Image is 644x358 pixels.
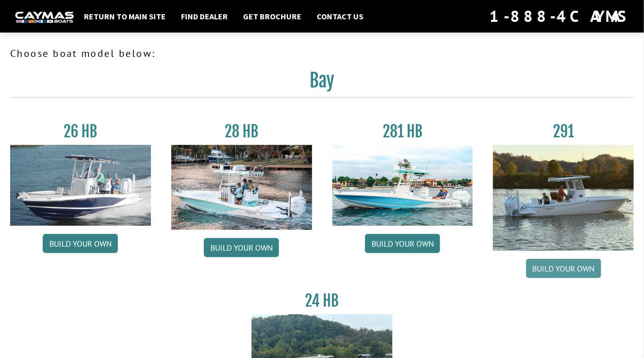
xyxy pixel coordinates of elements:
[10,122,151,141] h3: 26 HB
[79,10,171,23] a: Return to main site
[171,145,312,230] img: 28_hb_thumbnail_for_caymas_connect.jpg
[204,238,279,257] a: Build your own
[10,69,634,98] h2: Bay
[312,10,369,23] a: Contact Us
[171,122,312,141] h3: 28 HB
[365,234,440,253] a: Build your own
[10,145,151,226] img: 26_new_photo_resized.jpg
[526,259,601,278] a: Build your own
[493,122,634,141] h3: 291
[10,46,634,61] p: Choose boat model below:
[332,122,473,141] h3: 281 HB
[489,5,629,27] div: 1-888-4CAYMAS
[176,10,233,23] a: Find Dealer
[238,10,306,23] a: Get Brochure
[252,291,392,310] h3: 24 HB
[43,234,118,253] a: Build your own
[332,145,473,226] img: 28-hb-twin.jpg
[493,145,634,251] img: 291_Thumbnail.jpg
[15,12,74,22] img: white-logo-c9c8dbefe5ff5ceceb0f0178aa75bf4bb51f6bca0971e226c86eb53dfe498488.png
